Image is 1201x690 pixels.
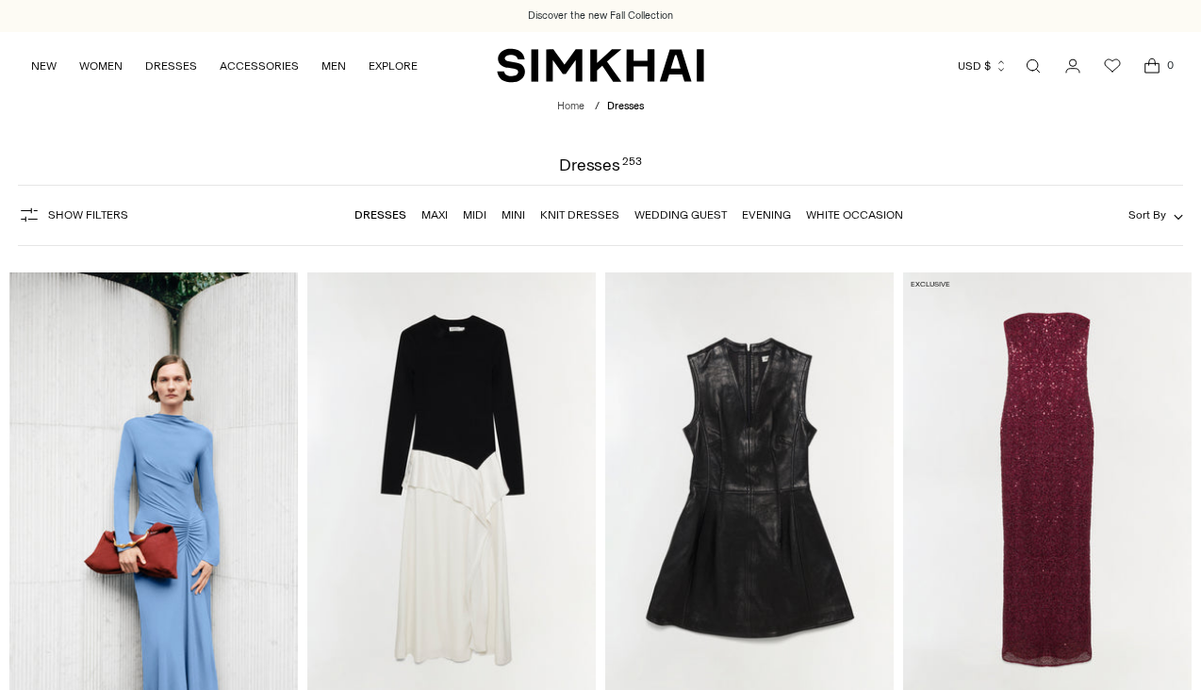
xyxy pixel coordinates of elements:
[502,208,525,222] a: Mini
[369,45,418,87] a: EXPLORE
[528,8,673,24] a: Discover the new Fall Collection
[634,208,727,222] a: Wedding Guest
[742,208,791,222] a: Evening
[321,45,346,87] a: MEN
[1128,205,1183,225] button: Sort By
[958,45,1008,87] button: USD $
[31,45,57,87] a: NEW
[79,45,123,87] a: WOMEN
[622,156,642,173] div: 253
[559,156,642,173] h1: Dresses
[1161,57,1178,74] span: 0
[557,99,644,115] nav: breadcrumbs
[220,45,299,87] a: ACCESSORIES
[354,208,406,222] a: Dresses
[463,208,486,222] a: Midi
[1094,47,1131,85] a: Wishlist
[18,200,128,230] button: Show Filters
[1128,208,1166,222] span: Sort By
[540,208,619,222] a: Knit Dresses
[607,100,644,112] span: Dresses
[557,100,584,112] a: Home
[421,208,448,222] a: Maxi
[1133,47,1171,85] a: Open cart modal
[48,208,128,222] span: Show Filters
[1054,47,1092,85] a: Go to the account page
[354,195,903,235] nav: Linked collections
[145,45,197,87] a: DRESSES
[497,47,704,84] a: SIMKHAI
[1014,47,1052,85] a: Open search modal
[595,99,600,115] div: /
[806,208,903,222] a: White Occasion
